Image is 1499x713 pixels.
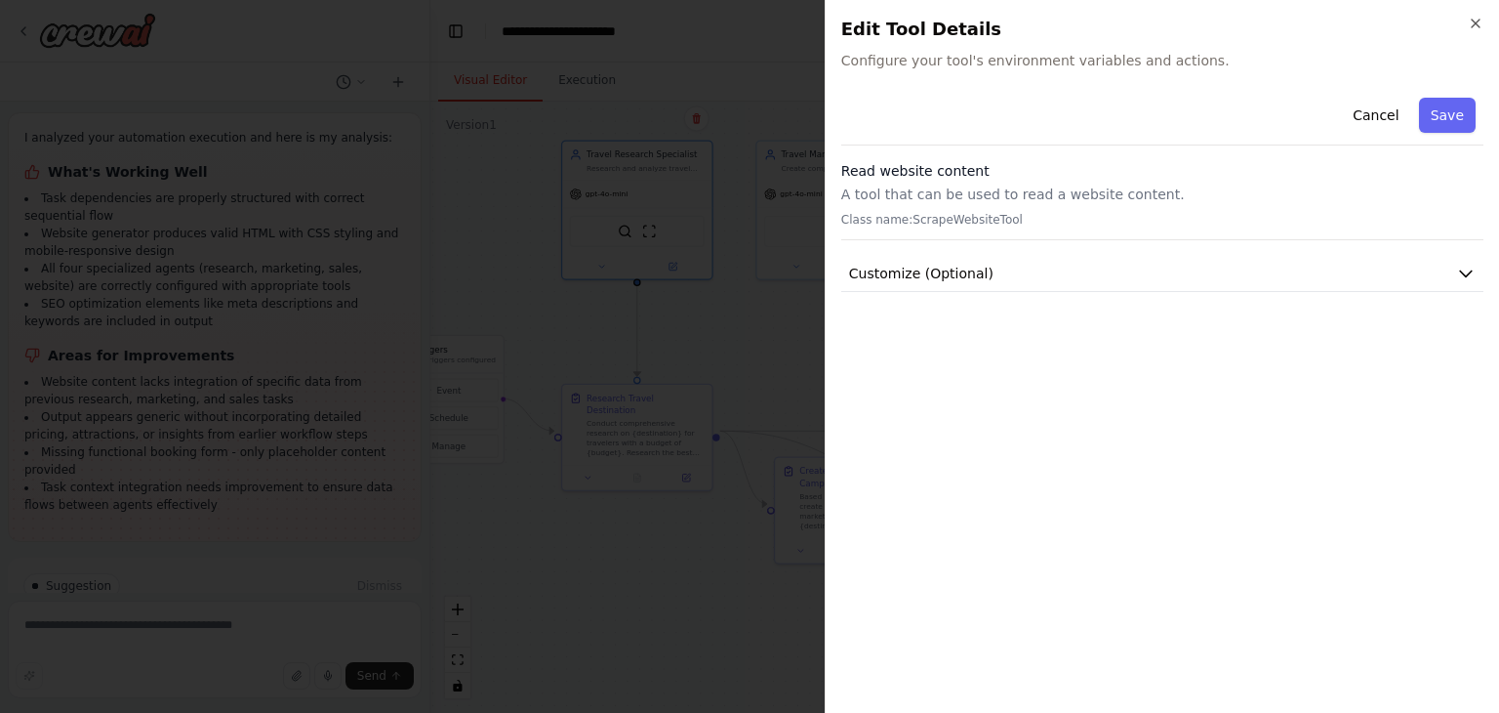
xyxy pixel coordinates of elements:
button: Save [1419,98,1476,133]
button: Customize (Optional) [841,256,1483,292]
span: Customize (Optional) [849,264,993,283]
button: Cancel [1341,98,1410,133]
p: A tool that can be used to read a website content. [841,185,1483,204]
h3: Read website content [841,161,1483,181]
span: Configure your tool's environment variables and actions. [841,51,1483,70]
h2: Edit Tool Details [841,16,1483,43]
p: Class name: ScrapeWebsiteTool [841,212,1483,228]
